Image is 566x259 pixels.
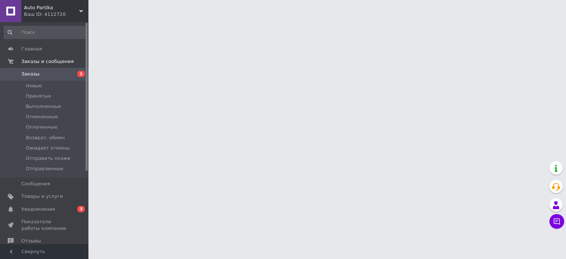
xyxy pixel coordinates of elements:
[26,113,58,120] span: Отмененные
[24,11,88,18] div: Ваш ID: 4112720
[26,93,51,99] span: Принятые
[24,4,79,11] span: Auto Partika
[26,103,61,110] span: Выполненные
[77,71,85,77] span: 1
[26,145,70,151] span: Ожидает отмены
[4,26,87,39] input: Поиск
[21,181,50,187] span: Сообщения
[21,193,63,200] span: Товары и услуги
[21,218,68,232] span: Показатели работы компании
[77,206,85,212] span: 3
[21,206,55,213] span: Уведомления
[26,155,70,162] span: Отправить позже
[26,83,42,89] span: Новые
[26,124,57,130] span: Оплаченные
[26,165,63,172] span: Отправленные
[21,46,42,52] span: Главная
[21,238,41,244] span: Отзывы
[21,71,39,77] span: Заказы
[549,214,564,229] button: Чат с покупателем
[26,134,65,141] span: Возврат, обмен
[21,58,74,65] span: Заказы и сообщения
